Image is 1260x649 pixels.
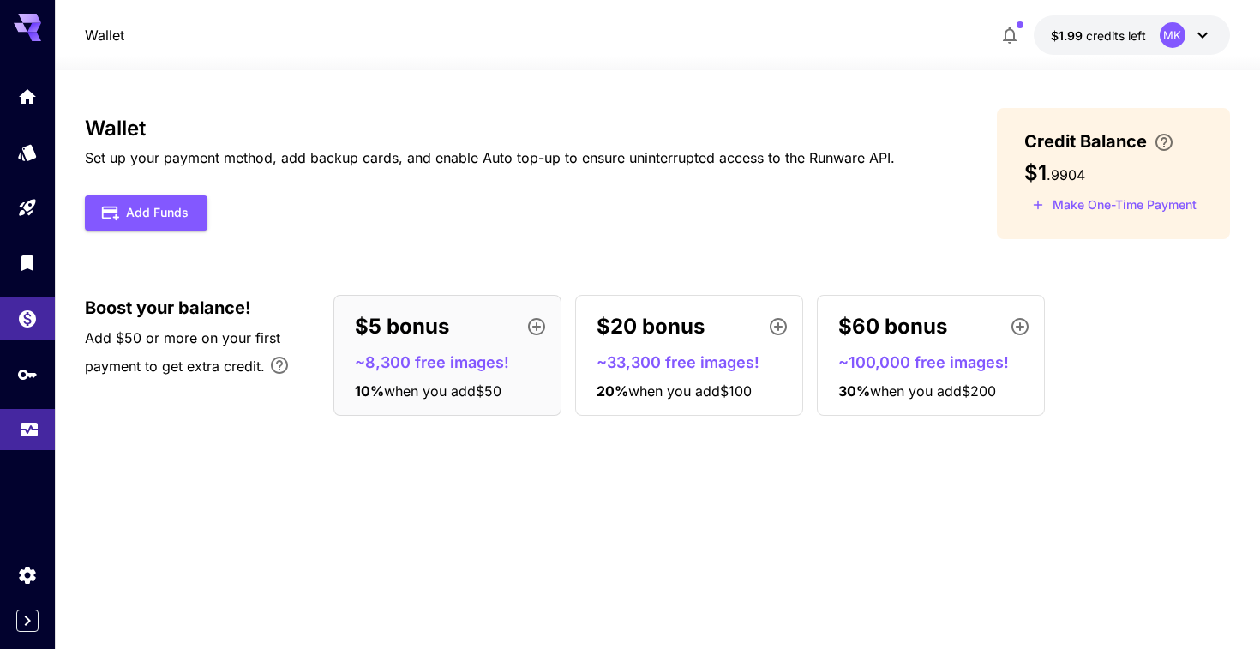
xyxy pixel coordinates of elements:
[1051,27,1146,45] div: $1.9904
[355,382,384,400] span: 10 %
[85,329,280,375] span: Add $50 or more on your first payment to get extra credit.
[870,382,996,400] span: when you add $200
[17,86,38,107] div: Home
[19,413,39,435] div: Usage
[838,382,870,400] span: 30 %
[838,351,1037,374] p: ~100,000 free images!
[85,25,124,45] nav: breadcrumb
[85,147,895,168] p: Set up your payment method, add backup cards, and enable Auto top-up to ensure uninterrupted acce...
[85,195,207,231] button: Add Funds
[597,311,705,342] p: $20 bonus
[628,382,752,400] span: when you add $100
[1034,15,1230,55] button: $1.9904MK
[1147,132,1181,153] button: Enter your card details and choose an Auto top-up amount to avoid service interruptions. We'll au...
[16,610,39,632] button: Expand sidebar
[17,252,38,273] div: Library
[1024,160,1047,185] span: $1
[1047,166,1085,183] span: . 9904
[355,351,554,374] p: ~8,300 free images!
[262,348,297,382] button: Bonus applies only to your first payment, up to 30% on the first $1,000.
[1160,22,1185,48] div: MK
[17,197,38,219] div: Playground
[85,25,124,45] a: Wallet
[17,364,38,385] div: API Keys
[17,308,38,329] div: Wallet
[838,311,947,342] p: $60 bonus
[597,382,628,400] span: 20 %
[384,382,501,400] span: when you add $50
[85,295,251,321] span: Boost your balance!
[85,117,895,141] h3: Wallet
[355,311,449,342] p: $5 bonus
[17,141,38,163] div: Models
[1051,28,1086,43] span: $1.99
[1024,192,1204,219] button: Make a one-time, non-recurring payment
[1024,129,1147,154] span: Credit Balance
[597,351,795,374] p: ~33,300 free images!
[1086,28,1146,43] span: credits left
[17,564,38,586] div: Settings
